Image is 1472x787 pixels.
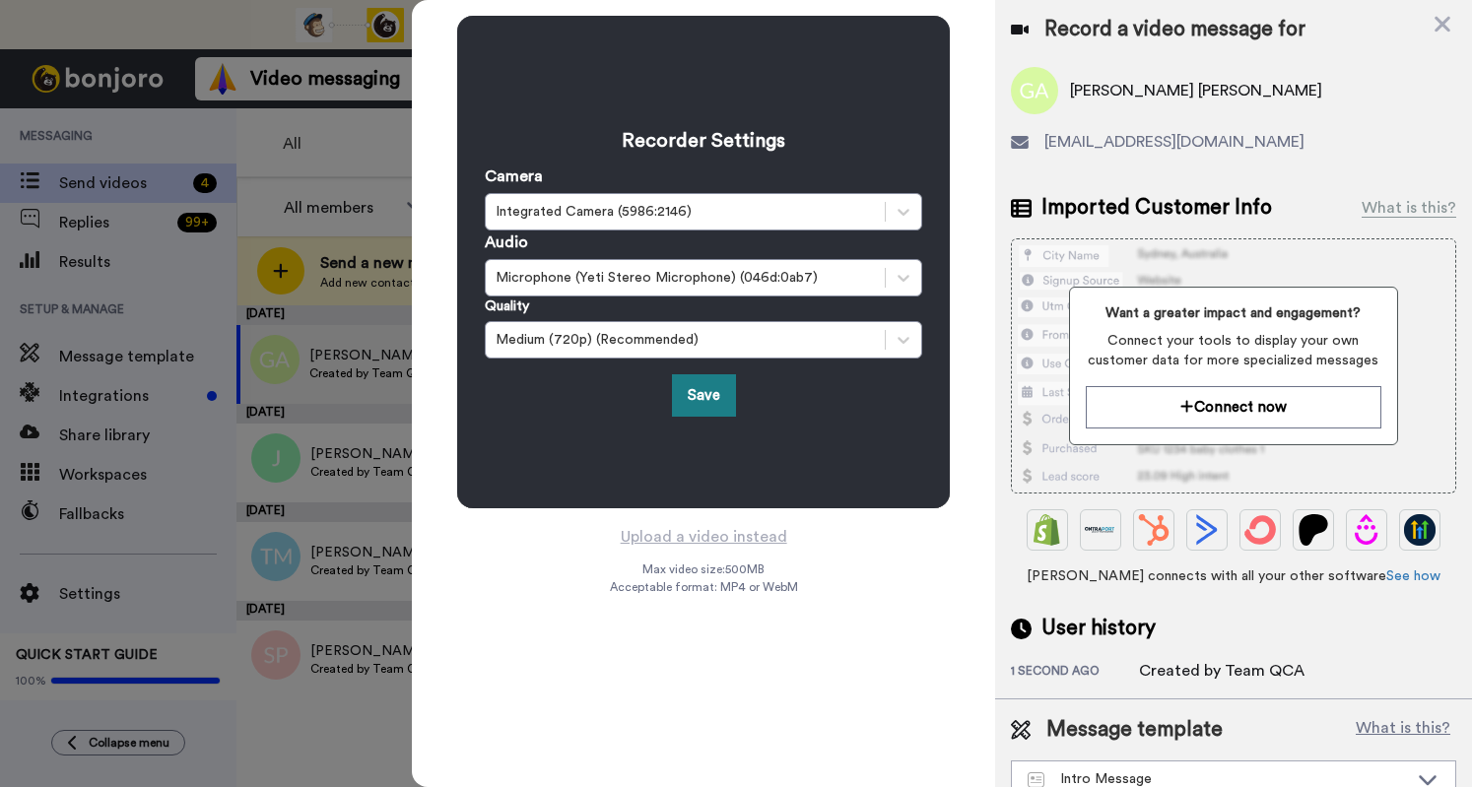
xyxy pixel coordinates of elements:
div: Created by Team QCA [1139,659,1305,683]
img: ActiveCampaign [1191,514,1223,546]
button: What is this? [1350,715,1456,745]
img: ConvertKit [1244,514,1276,546]
span: [PERSON_NAME] connects with all your other software [1011,566,1456,586]
label: Quality [485,296,529,316]
label: Audio [485,230,528,254]
span: Max video size: 500 MB [642,561,765,577]
div: 1 second ago [1011,663,1139,683]
button: Upload a video instead [615,524,793,550]
span: Want a greater impact and engagement? [1086,303,1381,323]
div: Medium (720p) (Recommended) [496,330,875,350]
img: Ontraport [1085,514,1116,546]
span: Message template [1046,715,1223,745]
span: Connect your tools to display your own customer data for more specialized messages [1086,331,1381,370]
a: See how [1386,569,1440,583]
span: Acceptable format: MP4 or WebM [610,579,798,595]
img: Hubspot [1138,514,1170,546]
img: GoHighLevel [1404,514,1436,546]
img: Patreon [1298,514,1329,546]
span: Imported Customer Info [1041,193,1272,223]
div: Integrated Camera (5986:2146) [496,202,875,222]
div: Microphone (Yeti Stereo Microphone) (046d:0ab7) [496,268,875,288]
img: Drip [1351,514,1382,546]
label: Camera [485,164,543,188]
span: User history [1041,614,1156,643]
button: Save [672,374,736,417]
img: Shopify [1032,514,1063,546]
button: Connect now [1086,386,1381,428]
div: What is this? [1362,196,1456,220]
